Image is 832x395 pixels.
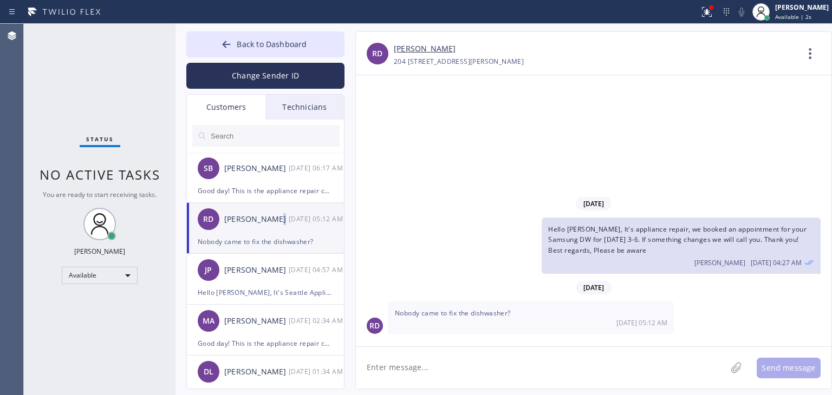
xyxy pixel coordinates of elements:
[548,225,807,254] span: Hello [PERSON_NAME], It's appliance repair, we booked an appointment for your Samsung DW for [DAT...
[734,4,749,19] button: Mute
[289,264,345,276] div: 08/26/2025 9:57 AM
[62,267,138,284] div: Available
[237,39,307,49] span: Back to Dashboard
[224,264,289,276] div: [PERSON_NAME]
[224,366,289,378] div: [PERSON_NAME]
[751,258,802,267] span: [DATE] 04:27 AM
[372,48,382,60] span: RD
[289,365,345,378] div: 08/26/2025 9:34 AM
[203,315,214,327] span: MA
[775,13,811,21] span: Available | 2s
[394,43,456,55] a: [PERSON_NAME]
[224,213,289,226] div: [PERSON_NAME]
[198,337,333,350] div: Good day! This is the appliance repair company you recently contacted. Unfortunately our phone re...
[204,366,213,378] span: DL
[198,235,333,248] div: Nobody came to fix the dishwasher?
[224,315,289,327] div: [PERSON_NAME]
[395,308,511,318] span: Nobody came to fix the dishwasher?
[616,318,667,327] span: [DATE] 05:12 AM
[205,264,212,276] span: JP
[187,95,265,120] div: Customers
[757,358,821,378] button: Send message
[775,3,829,12] div: [PERSON_NAME]
[576,281,612,294] span: [DATE]
[43,190,157,199] span: You are ready to start receiving tasks.
[289,213,345,225] div: 08/27/2025 9:12 AM
[203,213,213,226] span: RD
[186,31,344,57] button: Back to Dashboard
[369,320,380,332] span: RD
[74,247,125,256] div: [PERSON_NAME]
[204,162,213,175] span: SB
[198,185,333,197] div: Good day! This is the appliance repair company you recently contacted. Unfortunately our phone re...
[289,314,345,327] div: 08/26/2025 9:34 AM
[265,95,344,120] div: Technicians
[198,286,333,299] div: Hello [PERSON_NAME], It's Seattle Appliance Repair about your fridge. Please pay the open balance...
[210,125,340,147] input: Search
[694,258,745,267] span: [PERSON_NAME]
[542,218,821,274] div: 08/25/2025 9:27 AM
[86,135,114,143] span: Status
[224,162,289,175] div: [PERSON_NAME]
[576,197,612,210] span: [DATE]
[394,55,524,68] div: 204 [STREET_ADDRESS][PERSON_NAME]
[388,301,674,334] div: 08/27/2025 9:12 AM
[289,162,345,174] div: 08/27/2025 9:17 AM
[40,166,160,183] span: No active tasks
[186,63,344,89] button: Change Sender ID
